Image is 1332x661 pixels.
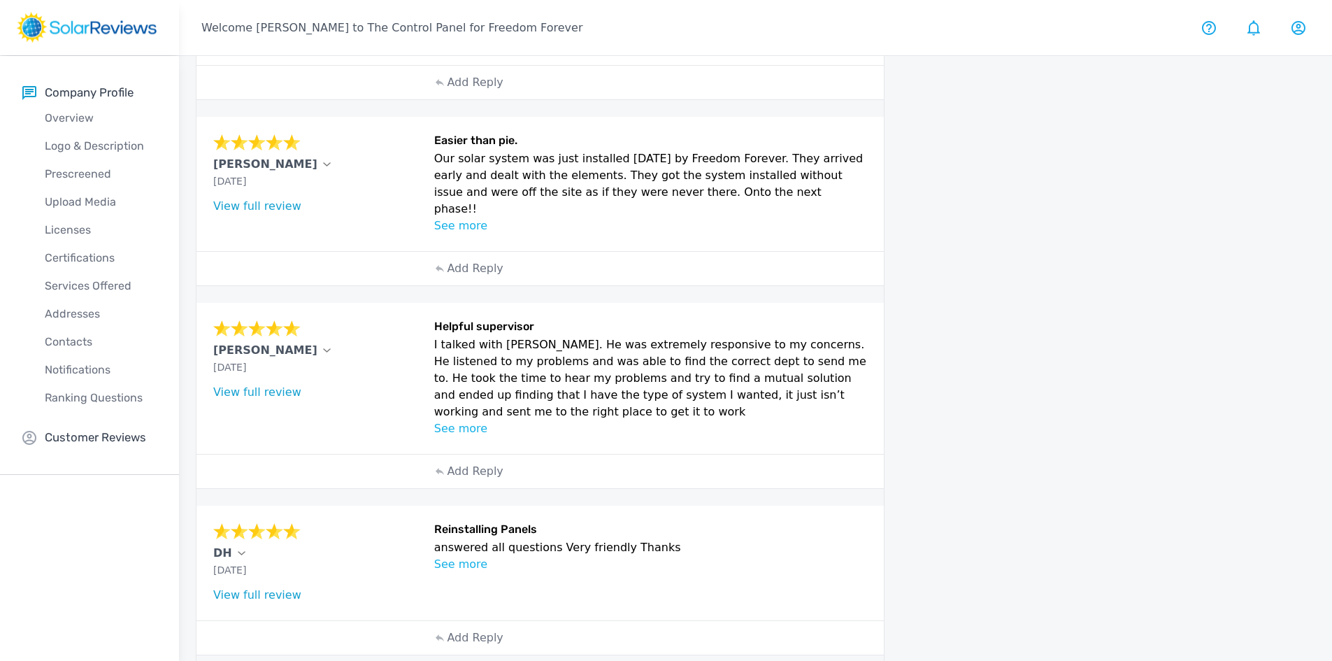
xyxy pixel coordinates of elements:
[434,556,868,573] p: See more
[22,138,179,155] p: Logo & Description
[22,250,179,266] p: Certifications
[213,342,317,359] p: [PERSON_NAME]
[22,306,179,322] p: Addresses
[447,74,503,91] p: Add Reply
[22,194,179,211] p: Upload Media
[213,588,301,602] a: View full review
[22,222,179,239] p: Licenses
[213,564,246,576] span: [DATE]
[22,244,179,272] a: Certifications
[213,176,246,187] span: [DATE]
[213,156,317,173] p: [PERSON_NAME]
[22,362,179,378] p: Notifications
[447,630,503,646] p: Add Reply
[434,539,868,556] p: answered all questions Very friendly Thanks
[434,336,868,420] p: I talked with [PERSON_NAME]. He was extremely responsive to my concerns. He listened to my proble...
[434,420,868,437] p: See more
[22,334,179,350] p: Contacts
[447,463,503,480] p: Add Reply
[22,390,179,406] p: Ranking Questions
[22,272,179,300] a: Services Offered
[434,150,868,218] p: Our solar system was just installed [DATE] by Freedom Forever. They arrived early and dealt with ...
[201,20,582,36] p: Welcome [PERSON_NAME] to The Control Panel for Freedom Forever
[22,300,179,328] a: Addresses
[434,523,868,539] h6: Reinstalling Panels
[22,188,179,216] a: Upload Media
[213,385,301,399] a: View full review
[22,356,179,384] a: Notifications
[22,328,179,356] a: Contacts
[213,362,246,373] span: [DATE]
[22,104,179,132] a: Overview
[22,160,179,188] a: Prescreened
[22,166,179,183] p: Prescreened
[434,218,868,234] p: See more
[434,320,868,336] h6: Helpful supervisor
[447,260,503,277] p: Add Reply
[213,545,232,562] p: DH
[45,429,146,446] p: Customer Reviews
[22,132,179,160] a: Logo & Description
[22,216,179,244] a: Licenses
[22,278,179,294] p: Services Offered
[434,134,868,150] h6: Easier than pie.
[45,84,134,101] p: Company Profile
[213,199,301,213] a: View full review
[22,384,179,412] a: Ranking Questions
[22,110,179,127] p: Overview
